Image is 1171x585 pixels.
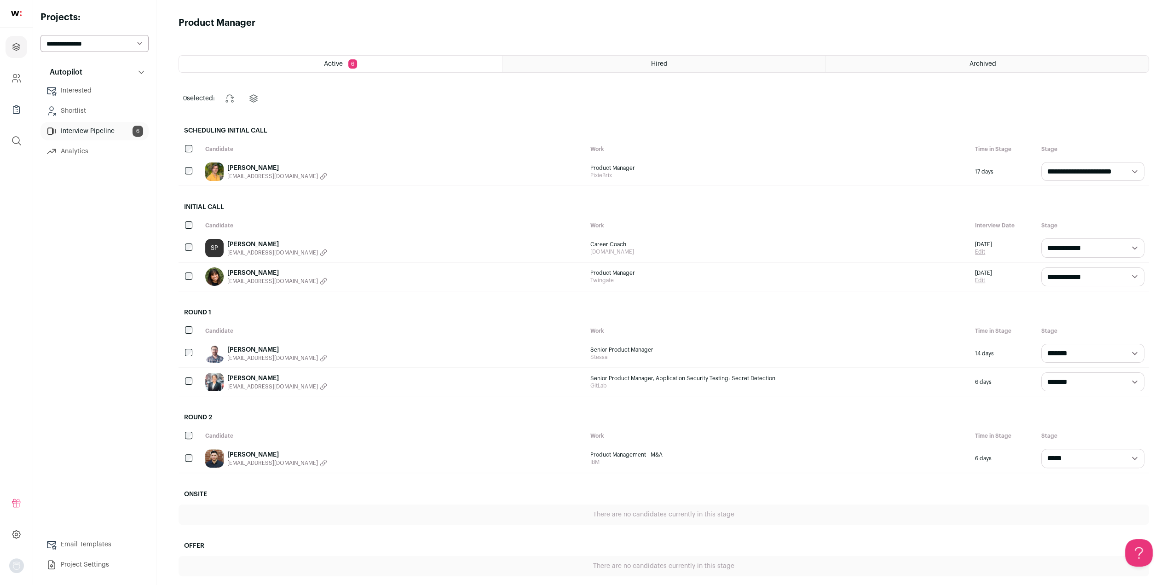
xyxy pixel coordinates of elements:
h2: Scheduling Initial Call [179,121,1149,141]
a: Shortlist [40,102,149,120]
span: Archived [969,61,996,67]
div: There are no candidates currently in this stage [179,556,1149,576]
div: Candidate [201,141,586,157]
img: nopic.png [9,558,24,573]
span: Product Manager [590,164,966,172]
div: 14 days [970,339,1037,367]
div: Work [586,428,971,444]
a: Edit [975,248,992,255]
button: [EMAIL_ADDRESS][DOMAIN_NAME] [227,383,327,390]
a: Analytics [40,142,149,161]
div: 6 days [970,368,1037,396]
a: Projects [6,36,27,58]
button: [EMAIL_ADDRESS][DOMAIN_NAME] [227,249,327,256]
img: 31093656afc8bfabc41ca5f565aae262e7a0e2059074a38210c214b4383cc1bd [205,344,224,363]
img: 1de1ed83c416187ecd7b0e8c0a7b72435600ed58574d0ff3b6293100650536e7 [205,373,224,391]
span: selected: [183,94,215,103]
p: Autopilot [44,67,82,78]
span: Product Manager [590,269,966,277]
h2: Round 1 [179,302,1149,323]
div: Time in Stage [970,323,1037,339]
span: Active [324,61,343,67]
img: f2d916bfba5cafcbdc637e1feb13a6bbcc2585f86966ee22fd160c817eb4bd8b.jpg [205,267,224,286]
a: [PERSON_NAME] [227,240,327,249]
span: PixieBrix [590,172,966,179]
img: 2dba960adc9b9cd37ba69a2e5cba2634c3e271002ef8192419ee7304af95dee3 [205,162,224,181]
a: [PERSON_NAME] [227,345,327,354]
div: Stage [1037,428,1149,444]
span: Twingate [590,277,966,284]
a: SP [205,239,224,257]
div: 6 days [970,444,1037,472]
div: Candidate [201,428,586,444]
span: Stessa [590,353,966,361]
div: Time in Stage [970,428,1037,444]
a: Company and ATS Settings [6,67,27,89]
img: 7a6fc89c7bdb32cb634cefe6c8254bb041b4a4969350f02e01c6ae5c4f4c7330.jpg [205,449,224,468]
span: IBM [590,458,966,466]
button: [EMAIL_ADDRESS][DOMAIN_NAME] [227,278,327,285]
a: Hired [502,56,825,72]
span: Product Management - M&A [590,451,966,458]
button: [EMAIL_ADDRESS][DOMAIN_NAME] [227,173,327,180]
div: Candidate [201,323,586,339]
span: 6 [348,59,357,69]
span: 0 [183,95,187,102]
button: [EMAIL_ADDRESS][DOMAIN_NAME] [227,459,327,467]
a: [PERSON_NAME] [227,268,327,278]
div: Stage [1037,323,1149,339]
button: Open dropdown [9,558,24,573]
div: Work [586,141,971,157]
h2: Initial Call [179,197,1149,217]
h1: Product Manager [179,17,255,29]
div: Interview Date [970,217,1037,234]
h2: Onsite [179,484,1149,504]
div: Stage [1037,141,1149,157]
span: [DATE] [975,269,992,277]
h2: Projects: [40,11,149,24]
button: Autopilot [40,63,149,81]
a: Edit [975,277,992,284]
span: [EMAIL_ADDRESS][DOMAIN_NAME] [227,278,318,285]
iframe: Help Scout Beacon - Open [1125,539,1153,567]
button: Change stage [219,87,241,110]
span: GitLab [590,382,966,389]
a: Company Lists [6,98,27,121]
span: [EMAIL_ADDRESS][DOMAIN_NAME] [227,354,318,362]
a: Archived [826,56,1148,72]
span: [DATE] [975,241,992,248]
a: Project Settings [40,556,149,574]
span: [EMAIL_ADDRESS][DOMAIN_NAME] [227,173,318,180]
span: [EMAIL_ADDRESS][DOMAIN_NAME] [227,383,318,390]
a: Interview Pipeline6 [40,122,149,140]
span: Hired [651,61,668,67]
span: [DOMAIN_NAME] [590,248,966,255]
span: Senior Product Manager [590,346,966,353]
button: [EMAIL_ADDRESS][DOMAIN_NAME] [227,354,327,362]
span: Senior Product Manager, Application Security Testing: Secret Detection [590,375,966,382]
span: [EMAIL_ADDRESS][DOMAIN_NAME] [227,459,318,467]
span: [EMAIL_ADDRESS][DOMAIN_NAME] [227,249,318,256]
div: 17 days [970,157,1037,185]
a: [PERSON_NAME] [227,374,327,383]
span: Career Coach [590,241,966,248]
div: There are no candidates currently in this stage [179,504,1149,525]
h2: Offer [179,536,1149,556]
img: wellfound-shorthand-0d5821cbd27db2630d0214b213865d53afaa358527fdda9d0ea32b1df1b89c2c.svg [11,11,22,16]
h2: Round 2 [179,407,1149,428]
a: [PERSON_NAME] [227,450,327,459]
div: Candidate [201,217,586,234]
a: Interested [40,81,149,100]
a: [PERSON_NAME] [227,163,327,173]
div: Time in Stage [970,141,1037,157]
span: 6 [133,126,143,137]
div: Work [586,217,971,234]
div: Work [586,323,971,339]
div: Stage [1037,217,1149,234]
a: Email Templates [40,535,149,554]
